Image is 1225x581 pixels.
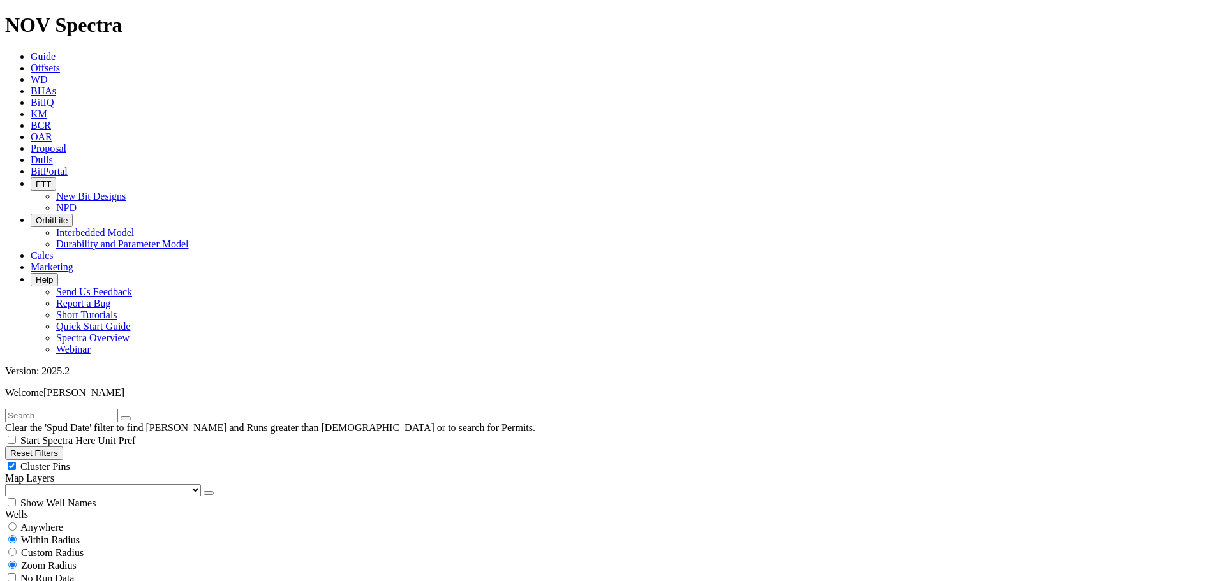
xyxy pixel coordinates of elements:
[98,435,135,446] span: Unit Pref
[5,387,1220,399] p: Welcome
[31,97,54,108] a: BitIQ
[31,85,56,96] a: BHAs
[31,154,53,165] a: Dulls
[20,497,96,508] span: Show Well Names
[31,74,48,85] a: WD
[20,522,63,533] span: Anywhere
[5,422,535,433] span: Clear the 'Spud Date' filter to find [PERSON_NAME] and Runs greater than [DEMOGRAPHIC_DATA] or to...
[56,227,134,238] a: Interbedded Model
[31,177,56,191] button: FTT
[56,202,77,213] a: NPD
[5,509,1220,520] div: Wells
[20,435,95,446] span: Start Spectra Here
[31,250,54,261] a: Calcs
[43,387,124,398] span: [PERSON_NAME]
[56,332,130,343] a: Spectra Overview
[56,309,117,320] a: Short Tutorials
[31,120,51,131] a: BCR
[31,108,47,119] a: KM
[5,473,54,483] span: Map Layers
[56,286,132,297] a: Send Us Feedback
[36,275,53,284] span: Help
[31,131,52,142] a: OAR
[31,261,73,272] a: Marketing
[36,179,51,189] span: FTT
[21,547,84,558] span: Custom Radius
[56,298,110,309] a: Report a Bug
[31,63,60,73] a: Offsets
[5,446,63,460] button: Reset Filters
[20,461,70,472] span: Cluster Pins
[5,13,1220,37] h1: NOV Spectra
[31,166,68,177] a: BitPortal
[56,239,189,249] a: Durability and Parameter Model
[31,143,66,154] a: Proposal
[36,216,68,225] span: OrbitLite
[31,273,58,286] button: Help
[31,51,56,62] a: Guide
[5,365,1220,377] div: Version: 2025.2
[31,214,73,227] button: OrbitLite
[21,560,77,571] span: Zoom Radius
[5,409,118,422] input: Search
[56,344,91,355] a: Webinar
[56,191,126,202] a: New Bit Designs
[56,321,130,332] a: Quick Start Guide
[21,534,80,545] span: Within Radius
[8,436,16,444] input: Start Spectra Here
